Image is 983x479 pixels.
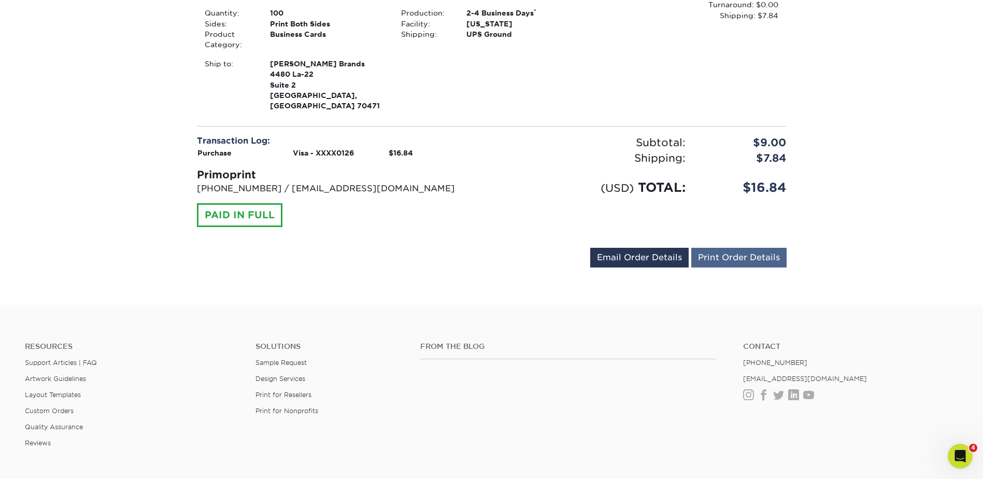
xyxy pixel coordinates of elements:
div: Quantity: [197,8,262,18]
a: Email Order Details [590,248,689,267]
div: $7.84 [693,150,794,166]
a: Reviews [25,439,51,447]
small: (USD) [601,181,634,194]
div: Sides: [197,19,262,29]
div: PAID IN FULL [197,203,282,227]
strong: Visa - XXXX0126 [293,149,354,157]
div: Primoprint [197,167,484,182]
div: 2-4 Business Days [459,8,590,18]
div: Print Both Sides [262,19,393,29]
a: Custom Orders [25,407,74,415]
a: Sample Request [255,359,307,367]
a: Quality Assurance [25,423,83,431]
a: Contact [743,342,958,351]
strong: [GEOGRAPHIC_DATA], [GEOGRAPHIC_DATA] 70471 [270,59,386,110]
div: Transaction Log: [197,135,484,147]
iframe: Google Customer Reviews [3,447,88,475]
div: Subtotal: [492,135,693,150]
div: [US_STATE] [459,19,590,29]
a: Print for Resellers [255,391,311,399]
span: TOTAL: [638,180,686,195]
a: Print for Nonprofits [255,407,318,415]
h4: Resources [25,342,240,351]
div: Business Cards [262,29,393,50]
strong: $16.84 [389,149,413,157]
a: Design Services [255,375,305,383]
iframe: Intercom live chat [948,444,973,469]
span: [PERSON_NAME] Brands [270,59,386,69]
span: 4480 La-22 [270,69,386,79]
a: Print Order Details [691,248,787,267]
div: UPS Ground [459,29,590,39]
div: $16.84 [693,178,794,197]
strong: Purchase [197,149,232,157]
div: Facility: [393,19,459,29]
div: Ship to: [197,59,262,111]
span: Suite 2 [270,80,386,90]
div: Shipping: [393,29,459,39]
p: [PHONE_NUMBER] / [EMAIL_ADDRESS][DOMAIN_NAME] [197,182,484,195]
a: Support Articles | FAQ [25,359,97,367]
a: [EMAIL_ADDRESS][DOMAIN_NAME] [743,375,867,383]
div: Shipping: [492,150,693,166]
div: Product Category: [197,29,262,50]
a: Artwork Guidelines [25,375,86,383]
div: Production: [393,8,459,18]
h4: From the Blog [420,342,715,351]
a: Layout Templates [25,391,81,399]
h4: Solutions [255,342,405,351]
div: $9.00 [693,135,794,150]
div: 100 [262,8,393,18]
a: [PHONE_NUMBER] [743,359,807,367]
span: 4 [969,444,977,452]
